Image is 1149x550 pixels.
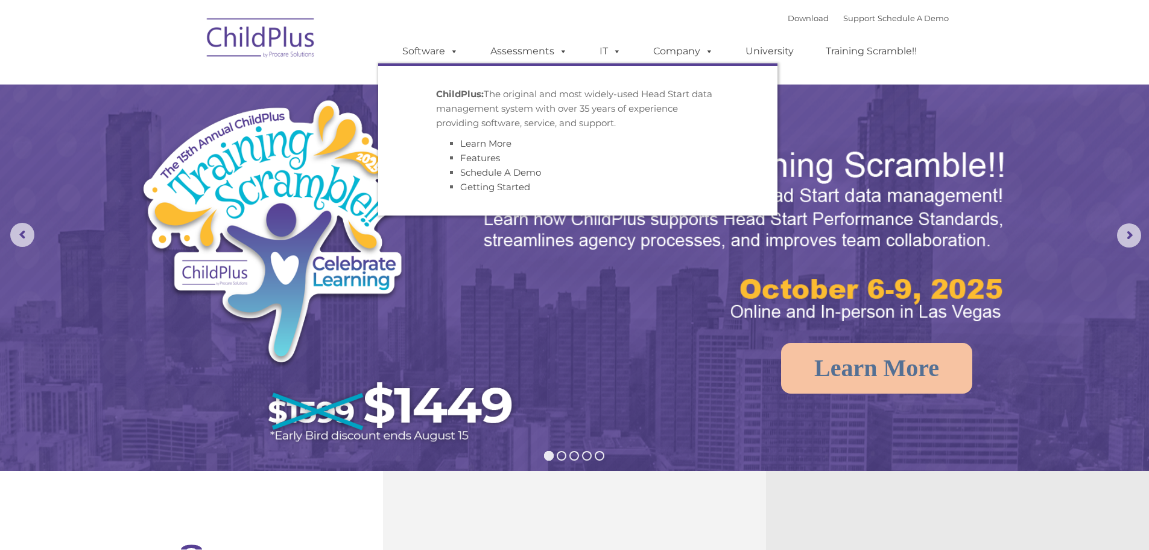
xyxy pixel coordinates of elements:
p: The original and most widely-used Head Start data management system with over 35 years of experie... [436,87,720,130]
a: Software [390,39,470,63]
a: Download [788,13,829,23]
a: Getting Started [460,181,530,193]
a: Features [460,152,500,164]
a: Learn More [781,343,972,394]
font: | [788,13,949,23]
a: IT [587,39,633,63]
a: Assessments [478,39,580,63]
a: Support [843,13,875,23]
img: ChildPlus by Procare Solutions [201,10,321,70]
a: Training Scramble!! [814,39,929,63]
a: University [733,39,806,63]
a: Schedule A Demo [878,13,949,23]
a: Schedule A Demo [460,167,541,178]
a: Company [641,39,726,63]
strong: ChildPlus: [436,88,484,100]
a: Learn More [460,138,511,149]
